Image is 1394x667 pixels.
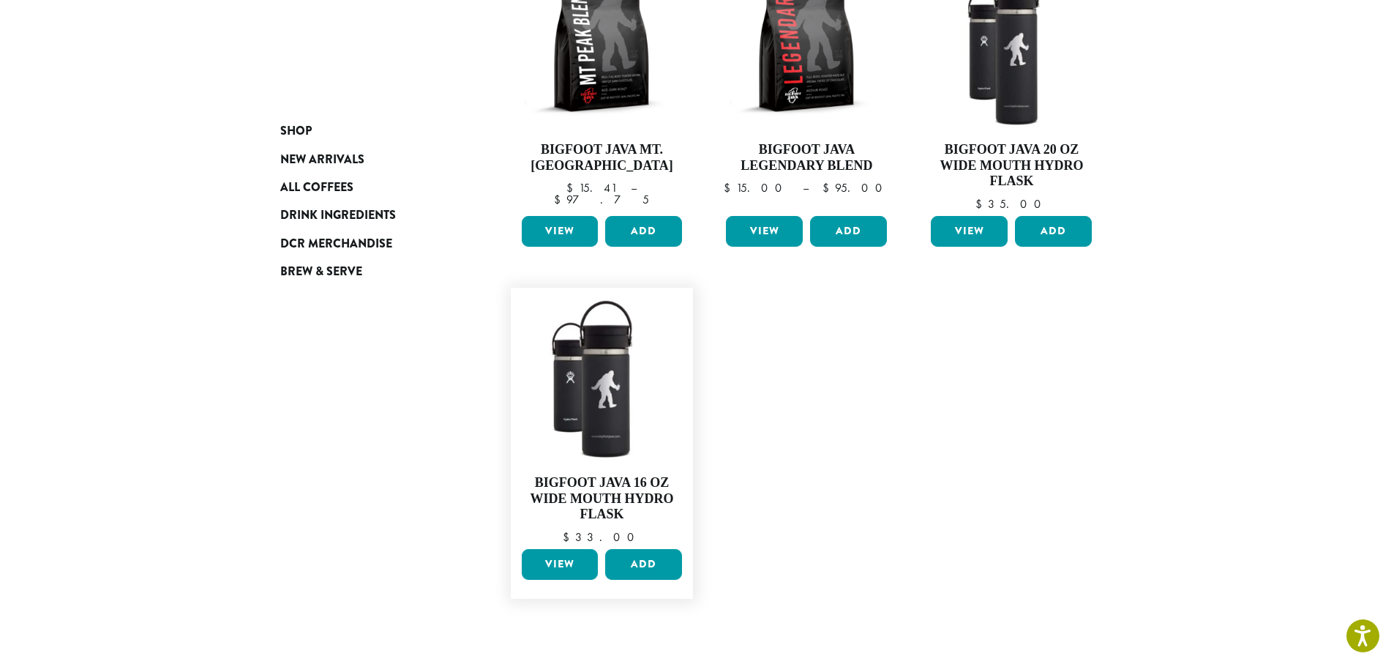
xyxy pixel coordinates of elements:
span: All Coffees [280,179,353,197]
a: DCR Merchandise [280,230,456,258]
a: View [931,216,1008,247]
button: Add [605,216,682,247]
span: $ [724,180,736,195]
span: – [631,180,637,195]
a: View [522,549,599,580]
a: View [726,216,803,247]
button: Add [1015,216,1092,247]
span: – [803,180,809,195]
a: Bigfoot Java 16 oz Wide Mouth Hydro Flask $33.00 [518,295,686,543]
span: Shop [280,122,312,141]
a: Drink Ingredients [280,201,456,229]
h4: Bigfoot Java Legendary Blend [722,142,891,174]
bdi: 97.75 [554,192,649,207]
bdi: 35.00 [975,196,1048,212]
span: $ [563,529,575,545]
a: Shop [280,117,456,145]
span: DCR Merchandise [280,235,392,253]
bdi: 15.00 [724,180,789,195]
h4: Bigfoot Java 16 oz Wide Mouth Hydro Flask [518,475,686,523]
span: $ [566,180,579,195]
button: Add [810,216,887,247]
span: $ [554,192,566,207]
span: $ [975,196,988,212]
a: All Coffees [280,174,456,201]
a: View [522,216,599,247]
a: Brew & Serve [280,258,456,286]
span: New Arrivals [280,151,364,169]
bdi: 33.00 [563,529,641,545]
h4: Bigfoot Java Mt. [GEOGRAPHIC_DATA] [518,142,686,174]
bdi: 15.41 [566,180,617,195]
a: New Arrivals [280,145,456,173]
bdi: 95.00 [822,180,889,195]
img: LO2863-BFJ-Hydro-Flask-16oz-WM-wFlex-Sip-Lid-Black-300x300.jpg [517,295,686,463]
span: Drink Ingredients [280,206,396,225]
span: Brew & Serve [280,263,362,281]
h4: Bigfoot Java 20 oz Wide Mouth Hydro Flask [927,142,1095,190]
span: $ [822,180,835,195]
button: Add [605,549,682,580]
